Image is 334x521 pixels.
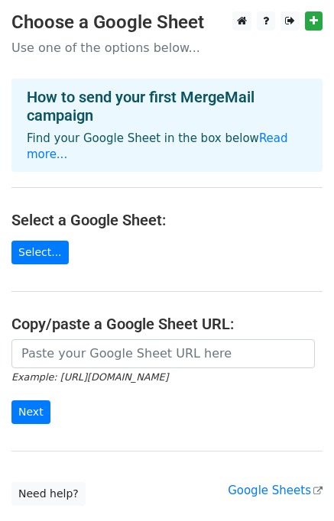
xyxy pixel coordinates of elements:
small: Example: [URL][DOMAIN_NAME] [11,371,168,383]
input: Paste your Google Sheet URL here [11,339,315,368]
h3: Choose a Google Sheet [11,11,323,34]
input: Next [11,400,50,424]
a: Google Sheets [228,484,323,497]
a: Select... [11,241,69,264]
a: Need help? [11,482,86,506]
h4: How to send your first MergeMail campaign [27,88,307,125]
p: Find your Google Sheet in the box below [27,131,307,163]
h4: Select a Google Sheet: [11,211,323,229]
p: Use one of the options below... [11,40,323,56]
a: Read more... [27,131,288,161]
h4: Copy/paste a Google Sheet URL: [11,315,323,333]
